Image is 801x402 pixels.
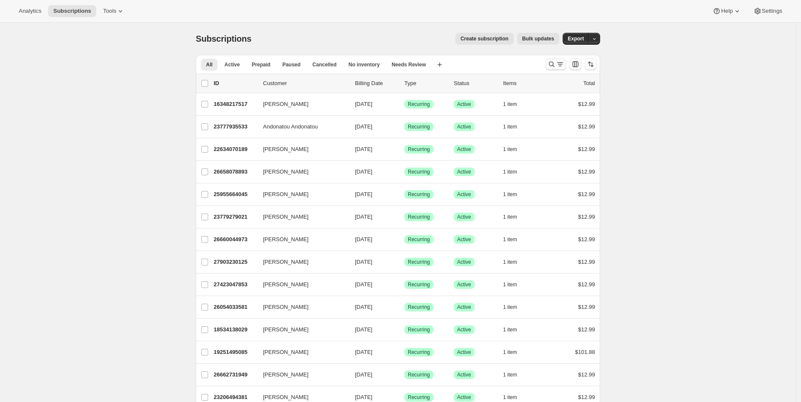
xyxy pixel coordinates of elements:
span: Active [457,394,471,401]
button: [PERSON_NAME] [258,143,343,156]
div: IDCustomerBilling DateTypeStatusItemsTotal [214,79,595,88]
span: [PERSON_NAME] [263,393,309,402]
span: [DATE] [355,168,372,175]
div: 16348217517[PERSON_NAME][DATE]SuccessRecurringSuccessActive1 item$12.99 [214,98,595,110]
span: [PERSON_NAME] [263,258,309,266]
button: 1 item [503,143,526,155]
span: Create subscription [461,35,509,42]
button: Sort the results [585,58,597,70]
span: 1 item [503,101,517,108]
p: 26658078893 [214,168,256,176]
span: Recurring [408,146,430,153]
span: Active [457,236,471,243]
div: 19251495085[PERSON_NAME][DATE]SuccessRecurringSuccessActive1 item$101.88 [214,346,595,358]
span: Active [457,349,471,356]
button: [PERSON_NAME] [258,233,343,246]
button: 1 item [503,211,526,223]
span: Prepaid [252,61,270,68]
span: [DATE] [355,236,372,242]
span: 1 item [503,146,517,153]
span: [PERSON_NAME] [263,100,309,108]
span: 1 item [503,349,517,356]
span: $12.99 [578,101,595,107]
span: Tools [103,8,116,14]
div: 26658078893[PERSON_NAME][DATE]SuccessRecurringSuccessActive1 item$12.99 [214,166,595,178]
p: 23777935533 [214,123,256,131]
span: [PERSON_NAME] [263,371,309,379]
button: [PERSON_NAME] [258,368,343,382]
span: Recurring [408,214,430,220]
span: Recurring [408,394,430,401]
span: [DATE] [355,349,372,355]
button: Help [707,5,746,17]
div: Type [404,79,447,88]
button: Andonatou Andonatou [258,120,343,134]
span: [DATE] [355,394,372,400]
span: Bulk updates [522,35,554,42]
span: Paused [282,61,300,68]
button: Analytics [14,5,46,17]
span: [DATE] [355,146,372,152]
p: 27903230125 [214,258,256,266]
p: 22634070189 [214,145,256,154]
p: 26662731949 [214,371,256,379]
div: 27903230125[PERSON_NAME][DATE]SuccessRecurringSuccessActive1 item$12.99 [214,256,595,268]
button: 1 item [503,279,526,291]
span: [PERSON_NAME] [263,303,309,311]
span: [DATE] [355,123,372,130]
p: 27423047853 [214,280,256,289]
button: 1 item [503,188,526,200]
span: $12.99 [578,236,595,242]
span: Recurring [408,191,430,198]
span: Recurring [408,236,430,243]
span: Active [457,191,471,198]
p: Total [584,79,595,88]
span: Cancelled [312,61,337,68]
span: $12.99 [578,326,595,333]
p: 23779279021 [214,213,256,221]
span: $12.99 [578,191,595,197]
span: $12.99 [578,146,595,152]
p: Status [454,79,496,88]
button: 1 item [503,98,526,110]
button: [PERSON_NAME] [258,210,343,224]
span: 1 item [503,371,517,378]
span: Active [457,371,471,378]
p: 26054033581 [214,303,256,311]
p: 25955664045 [214,190,256,199]
span: Recurring [408,326,430,333]
span: Analytics [19,8,41,14]
span: [DATE] [355,259,372,265]
button: Search and filter results [546,58,566,70]
span: Active [457,304,471,311]
button: 1 item [503,301,526,313]
button: Customize table column order and visibility [569,58,581,70]
p: 18534138029 [214,325,256,334]
span: 1 item [503,304,517,311]
div: 23777935533Andonatou Andonatou[DATE]SuccessRecurringSuccessActive1 item$12.99 [214,121,595,133]
span: Active [457,146,471,153]
span: [DATE] [355,214,372,220]
span: $12.99 [578,123,595,130]
span: Active [457,281,471,288]
span: $101.88 [575,349,595,355]
button: [PERSON_NAME] [258,188,343,201]
span: 1 item [503,236,517,243]
span: [DATE] [355,191,372,197]
div: 26054033581[PERSON_NAME][DATE]SuccessRecurringSuccessActive1 item$12.99 [214,301,595,313]
p: 26660044973 [214,235,256,244]
span: 1 item [503,214,517,220]
button: [PERSON_NAME] [258,345,343,359]
span: Active [457,123,471,130]
button: Export [563,33,589,45]
span: Settings [762,8,782,14]
button: 1 item [503,256,526,268]
button: [PERSON_NAME] [258,255,343,269]
button: Create new view [433,59,446,71]
button: [PERSON_NAME] [258,278,343,291]
button: [PERSON_NAME] [258,323,343,336]
span: [DATE] [355,304,372,310]
span: [DATE] [355,326,372,333]
button: Bulk updates [517,33,559,45]
button: [PERSON_NAME] [258,97,343,111]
